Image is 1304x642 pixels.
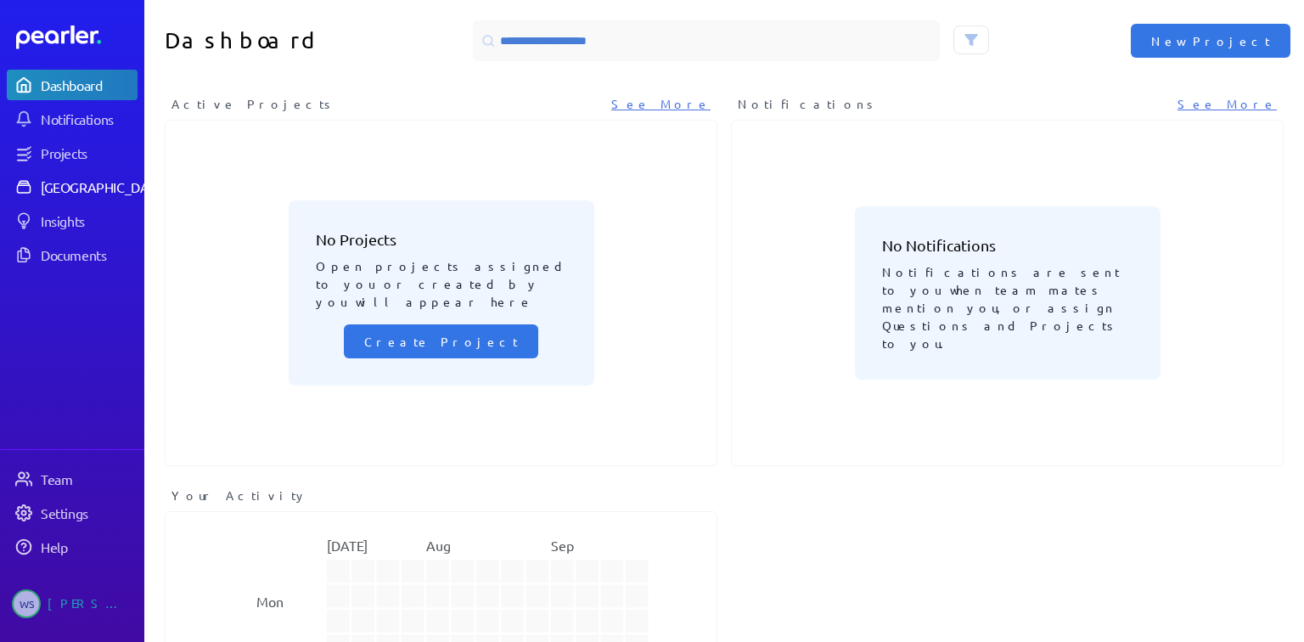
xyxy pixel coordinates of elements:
a: Projects [7,138,138,168]
button: New Project [1131,24,1290,58]
a: See More [1178,95,1277,113]
div: Insights [41,212,136,229]
text: [DATE] [327,537,368,554]
span: Create Project [364,333,518,350]
div: Help [41,538,136,555]
p: Open projects assigned to you or created by you will appear here [316,251,567,311]
a: WS[PERSON_NAME] [7,583,138,625]
div: Documents [41,246,136,263]
a: Settings [7,498,138,528]
a: Documents [7,239,138,270]
h3: No Notifications [882,234,1133,256]
div: Dashboard [41,76,136,93]
span: Notifications [738,95,879,113]
div: Settings [41,504,136,521]
text: Aug [426,537,451,554]
a: Dashboard [16,25,138,49]
div: [PERSON_NAME] [48,589,132,618]
div: [GEOGRAPHIC_DATA] [41,178,167,195]
div: Projects [41,144,136,161]
a: See More [611,95,711,113]
span: Active Projects [171,95,336,113]
span: New Project [1151,32,1270,49]
text: Mon [256,593,284,610]
span: Your Activity [171,487,308,504]
p: Notifications are sent to you when team mates mention you, or assign Questions and Projects to you. [882,256,1133,352]
h3: No Projects [316,228,567,251]
div: Notifications [41,110,136,127]
button: Create Project [344,324,538,358]
a: Help [7,532,138,562]
a: Insights [7,206,138,236]
h1: Dashboard [165,20,435,61]
a: Team [7,464,138,494]
div: Team [41,470,136,487]
span: Wesley Simpson [12,589,41,618]
text: Sep [551,537,574,554]
a: Notifications [7,104,138,134]
a: Dashboard [7,70,138,100]
a: [GEOGRAPHIC_DATA] [7,172,138,202]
